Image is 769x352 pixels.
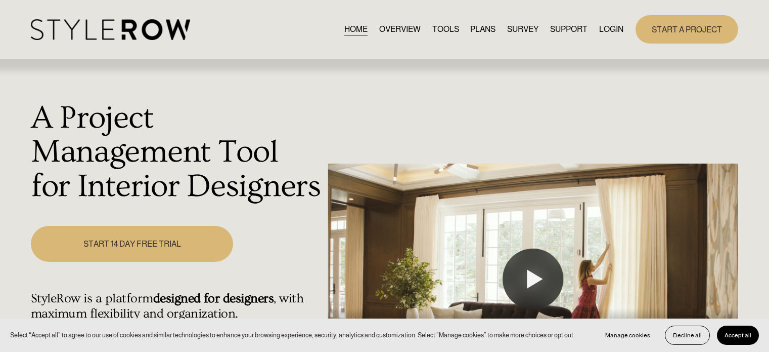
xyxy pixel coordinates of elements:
[550,23,587,35] span: SUPPORT
[31,19,190,40] img: StyleRow
[673,332,702,339] span: Decline all
[31,101,323,204] h1: A Project Management Tool for Interior Designers
[598,326,658,345] button: Manage cookies
[507,22,538,36] a: SURVEY
[344,22,368,36] a: HOME
[550,22,587,36] a: folder dropdown
[432,22,459,36] a: TOOLS
[503,249,563,309] button: Play
[725,332,751,339] span: Accept all
[31,226,233,262] a: START 14 DAY FREE TRIAL
[717,326,759,345] button: Accept all
[605,332,650,339] span: Manage cookies
[599,22,623,36] a: LOGIN
[636,15,738,43] a: START A PROJECT
[379,22,421,36] a: OVERVIEW
[31,291,323,322] h4: StyleRow is a platform , with maximum flexibility and organization.
[10,330,575,340] p: Select “Accept all” to agree to our use of cookies and similar technologies to enhance your brows...
[470,22,495,36] a: PLANS
[665,326,710,345] button: Decline all
[153,291,274,306] strong: designed for designers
